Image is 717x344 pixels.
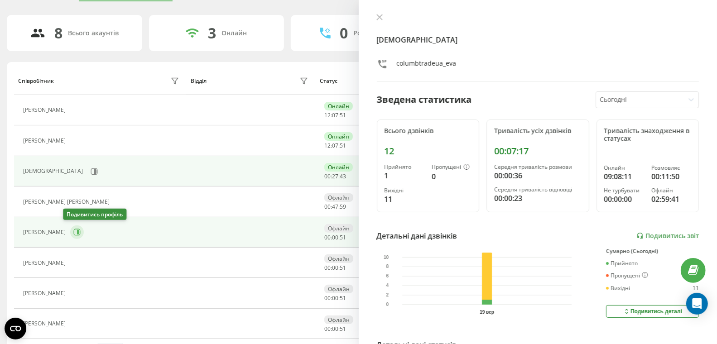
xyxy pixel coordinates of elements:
span: 47 [332,203,338,210]
button: Open CMP widget [5,318,26,339]
span: 00 [332,264,338,272]
div: Середня тривалість розмови [494,164,582,170]
div: 02:59:41 [651,194,691,205]
div: : : [324,143,346,149]
div: Розмовляють [353,29,397,37]
div: Онлайн [324,163,353,172]
div: Онлайн [604,165,644,171]
span: 27 [332,172,338,180]
span: 51 [340,264,346,272]
span: 12 [324,111,331,119]
text: 2 [386,293,389,298]
text: 4 [386,283,389,288]
span: 00 [332,294,338,302]
div: Тривалість усіх дзвінків [494,127,582,135]
div: Середня тривалість відповіді [494,186,582,193]
div: Розмовляє [651,165,691,171]
div: Офлайн [324,224,353,233]
div: 3 [208,24,216,42]
div: 0 [340,24,348,42]
div: : : [324,112,346,119]
div: [DEMOGRAPHIC_DATA] [23,168,85,174]
span: 12 [324,142,331,149]
div: [PERSON_NAME] [23,320,68,327]
div: Детальні дані дзвінків [377,230,457,241]
div: 00:07:17 [494,146,582,157]
div: [PERSON_NAME] [23,290,68,296]
div: 1 [385,170,424,181]
div: Не турбувати [604,187,644,194]
div: : : [324,173,346,180]
span: 51 [340,234,346,241]
div: 12 [385,146,472,157]
div: Відділ [191,78,207,84]
span: 51 [340,325,346,333]
text: 10 [384,255,389,260]
div: [PERSON_NAME] [PERSON_NAME] [23,199,112,205]
div: Онлайн [221,29,247,37]
div: Офлайн [651,187,691,194]
span: 00 [324,172,331,180]
div: : : [324,295,346,301]
span: 51 [340,294,346,302]
div: 00:00:23 [494,193,582,204]
div: [PERSON_NAME] [23,260,68,266]
div: 0 [432,171,472,182]
span: 00 [332,325,338,333]
div: Офлайн [324,254,353,263]
div: : : [324,204,346,210]
div: Пропущені [606,272,648,279]
span: 43 [340,172,346,180]
text: 6 [386,274,389,279]
span: 00 [324,294,331,302]
div: : : [324,265,346,271]
div: Подивитись деталі [623,308,682,315]
button: Подивитись деталі [606,305,699,318]
div: [PERSON_NAME] [23,138,68,144]
div: Офлайн [324,285,353,293]
text: 19 вер [480,310,494,315]
div: Вихідні [385,187,424,194]
div: [PERSON_NAME] [23,107,68,113]
span: 00 [324,325,331,333]
div: 00:00:36 [494,170,582,181]
span: 00 [324,203,331,210]
span: 00 [332,234,338,241]
span: 51 [340,142,346,149]
div: Вихідні [606,285,630,291]
span: 00 [324,264,331,272]
div: : : [324,234,346,241]
div: Тривалість знаходження в статусах [604,127,692,143]
div: Співробітник [18,78,54,84]
h4: [DEMOGRAPHIC_DATA] [377,34,699,45]
div: Всього акаунтів [68,29,119,37]
div: Сумарно (Сьогодні) [606,248,699,254]
span: 51 [340,111,346,119]
div: Всього дзвінків [385,127,472,135]
div: Офлайн [324,193,353,202]
div: Open Intercom Messenger [686,293,708,315]
div: Зведена статистика [377,93,472,106]
div: Онлайн [324,132,353,141]
div: Статус [320,78,337,84]
div: Прийнято [606,260,638,267]
div: 11 [385,194,424,205]
span: 00 [324,234,331,241]
span: 07 [332,142,338,149]
a: Подивитись звіт [636,232,699,240]
div: 8 [54,24,63,42]
div: 11 [693,285,699,291]
div: 00:11:50 [651,171,691,182]
div: [PERSON_NAME] [23,229,68,235]
div: Подивитись профіль [63,209,126,220]
div: columbtradeua_eva [397,59,457,72]
div: 00:00:00 [604,194,644,205]
text: 0 [386,302,389,307]
text: 8 [386,264,389,269]
div: Офлайн [324,315,353,324]
span: 59 [340,203,346,210]
div: Онлайн [324,102,353,110]
div: 09:08:11 [604,171,644,182]
div: Прийнято [385,164,424,170]
span: 07 [332,111,338,119]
